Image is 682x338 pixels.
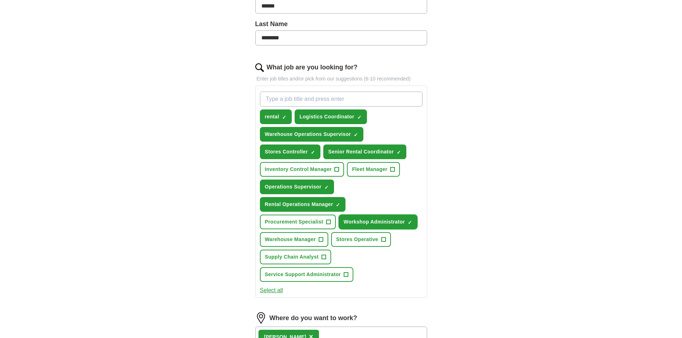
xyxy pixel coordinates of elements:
[265,236,316,243] span: Warehouse Manager
[260,232,328,247] button: Warehouse Manager
[265,218,323,226] span: Procurement Specialist
[255,63,264,72] img: search.png
[260,127,364,142] button: Warehouse Operations Supervisor✓
[260,162,344,177] button: Inventory Control Manager
[331,232,391,247] button: Stores Operative
[265,183,321,191] span: Operations Supervisor
[260,197,346,212] button: Rental Operations Manager✓
[354,132,358,138] span: ✓
[357,114,362,120] span: ✓
[265,113,279,121] span: rental
[260,144,320,159] button: Stores Controller✓
[323,144,406,159] button: Senior Rental Coordinator✓
[265,271,341,278] span: Service Support Administrator
[300,113,354,121] span: Logistics Coordinator
[260,92,422,107] input: Type a job title and press enter
[324,185,329,190] span: ✓
[352,166,387,173] span: Fleet Manager
[260,250,331,264] button: Supply Chain Analyst
[344,218,405,226] span: Workshop Administrator
[347,162,400,177] button: Fleet Manager
[267,63,358,72] label: What job are you looking for?
[265,131,351,138] span: Warehouse Operations Supervisor
[311,150,315,155] span: ✓
[339,215,417,229] button: Workshop Administrator✓
[260,286,283,295] button: Select all
[265,253,319,261] span: Supply Chain Analyst
[397,150,401,155] span: ✓
[260,180,334,194] button: Operations Supervisor✓
[260,215,336,229] button: Procurement Specialist
[260,267,354,282] button: Service Support Administrator
[295,109,367,124] button: Logistics Coordinator✓
[408,220,412,225] span: ✓
[328,148,394,156] span: Senior Rental Coordinator
[260,109,292,124] button: rental✓
[336,202,340,208] span: ✓
[255,312,267,324] img: location.png
[270,313,357,323] label: Where do you want to work?
[265,166,332,173] span: Inventory Control Manager
[265,201,333,208] span: Rental Operations Manager
[255,75,427,83] p: Enter job titles and/or pick from our suggestions (6-10 recommended)
[255,19,427,29] label: Last Name
[265,148,308,156] span: Stores Controller
[336,236,378,243] span: Stores Operative
[282,114,286,120] span: ✓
